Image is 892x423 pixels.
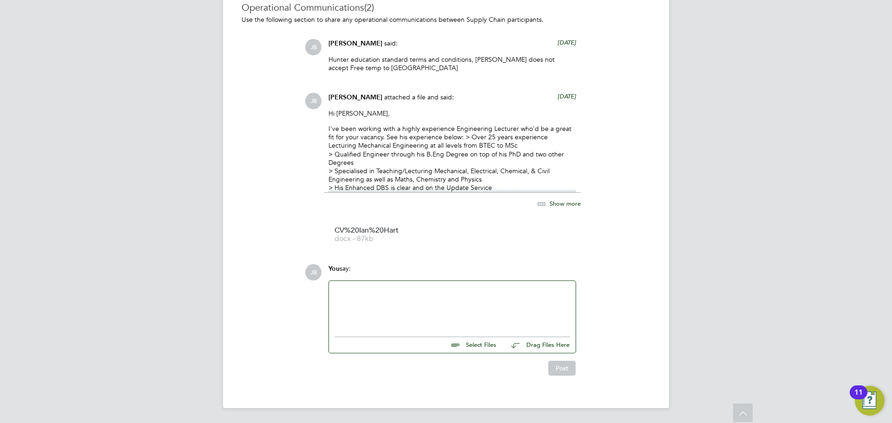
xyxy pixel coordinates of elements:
[854,392,863,404] div: 11
[328,109,576,117] p: Hi [PERSON_NAME],
[384,39,398,47] span: said:
[328,264,576,280] div: say:
[328,265,340,273] span: You
[242,1,650,13] h3: Operational Communications
[305,264,321,280] span: JB
[334,227,409,234] span: CV%20Ian%20Hart
[557,92,576,100] span: [DATE]
[384,93,454,101] span: attached a file and said:
[550,199,581,207] span: Show more
[328,124,576,209] p: I've been working with a highly experience Engineering Lecturer who'd be a great fit for your vac...
[504,336,570,355] button: Drag Files Here
[548,361,576,376] button: Post
[305,39,321,55] span: JB
[855,386,885,416] button: Open Resource Center, 11 new notifications
[334,227,409,242] a: CV%20Ian%20Hart docx - 87kb
[328,55,576,72] p: Hunter education standard terms and conditions, [PERSON_NAME] does not accept Free temp to [GEOGR...
[557,39,576,46] span: [DATE]
[242,15,650,24] p: Use the following section to share any operational communications between Supply Chain participants.
[305,93,321,109] span: JB
[328,93,382,101] span: [PERSON_NAME]
[364,1,374,13] span: (2)
[334,235,409,242] span: docx - 87kb
[328,39,382,47] span: [PERSON_NAME]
